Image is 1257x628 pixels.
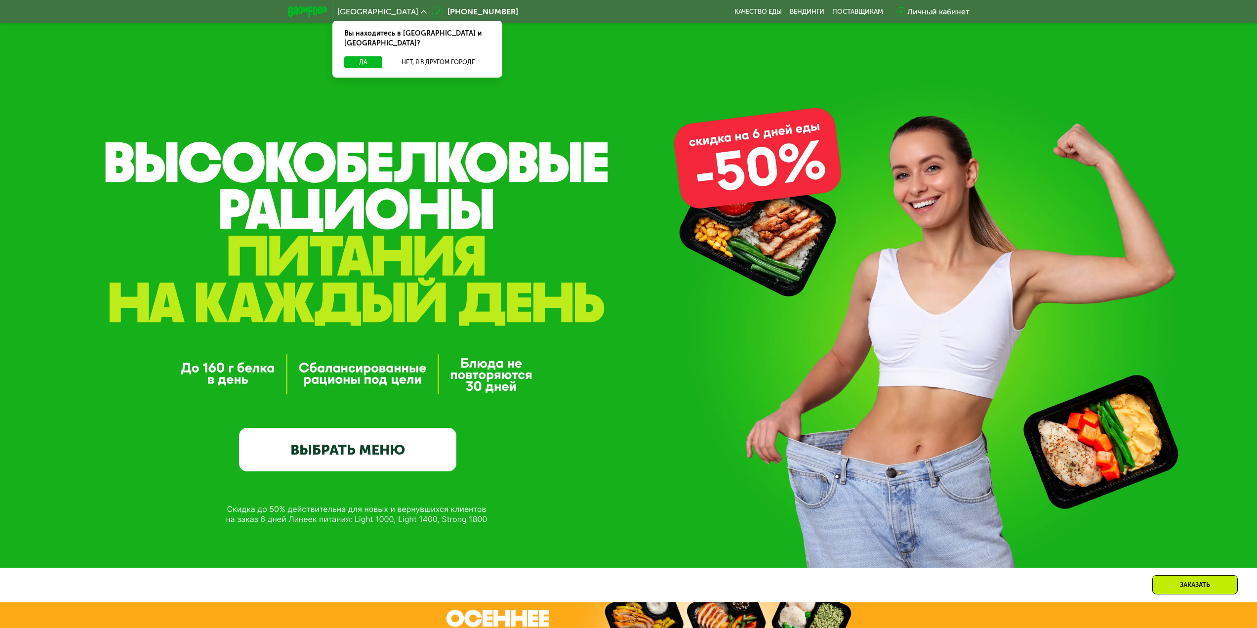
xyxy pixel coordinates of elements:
[432,6,518,18] a: [PHONE_NUMBER]
[332,21,502,56] div: Вы находитесь в [GEOGRAPHIC_DATA] и [GEOGRAPHIC_DATA]?
[1152,575,1238,594] div: Заказать
[337,8,418,16] span: [GEOGRAPHIC_DATA]
[790,8,824,16] a: Вендинги
[832,8,883,16] div: поставщикам
[907,6,970,18] div: Личный кабинет
[734,8,782,16] a: Качество еды
[386,56,490,68] button: Нет, я в другом городе
[239,428,456,471] a: ВЫБРАТЬ МЕНЮ
[344,56,382,68] button: Да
